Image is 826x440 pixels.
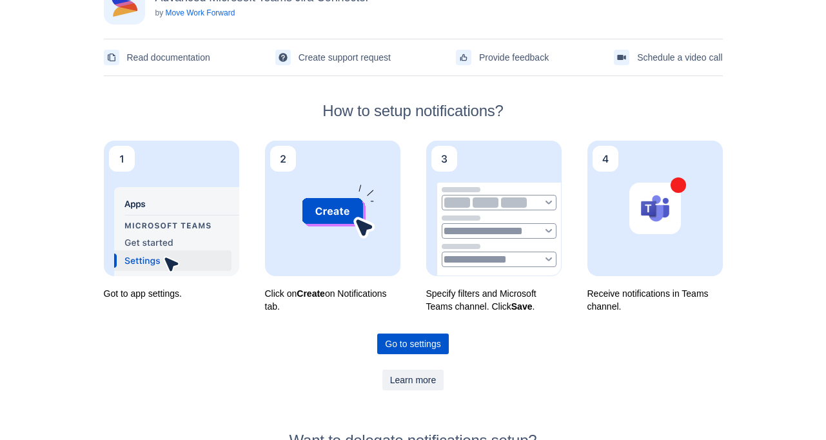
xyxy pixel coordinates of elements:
span: feedback [458,52,469,63]
a: Go to settings [377,334,448,354]
img: Receive notifications in Teams channel. [587,141,723,276]
span: documentation [106,52,117,63]
p: Got to app settings. [104,287,239,300]
span: Create support request [299,47,391,68]
p: Receive notifications in Teams channel. [587,287,723,313]
span: Learn more [390,370,437,390]
span: Read documentation [127,47,210,68]
img: Specify filters and Microsoft Teams channel. Click <b>Save</b>. [426,141,562,276]
a: Read documentation [104,47,210,68]
span: videoCall [616,52,627,63]
span: Go to settings [385,334,440,354]
a: Learn more [382,370,444,390]
span: Provide feedback [479,47,549,68]
span: Schedule a video call [637,47,722,68]
a: Provide feedback [456,47,549,68]
b: Create [297,288,325,299]
b: Save [511,301,533,312]
h2: How to setup notifications? [104,102,723,120]
a: Schedule a video call [614,47,722,68]
p: by [155,8,369,18]
p: Specify filters and Microsoft Teams channel. Click . [426,287,562,313]
img: Click on <b>Create</b> on Notifications tab. [265,141,400,276]
a: Move Work Forward [166,8,235,17]
a: Create support request [275,47,391,68]
img: Got to app settings. [104,141,239,276]
span: support [278,52,288,63]
p: Click on on Notifications tab. [265,287,400,313]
